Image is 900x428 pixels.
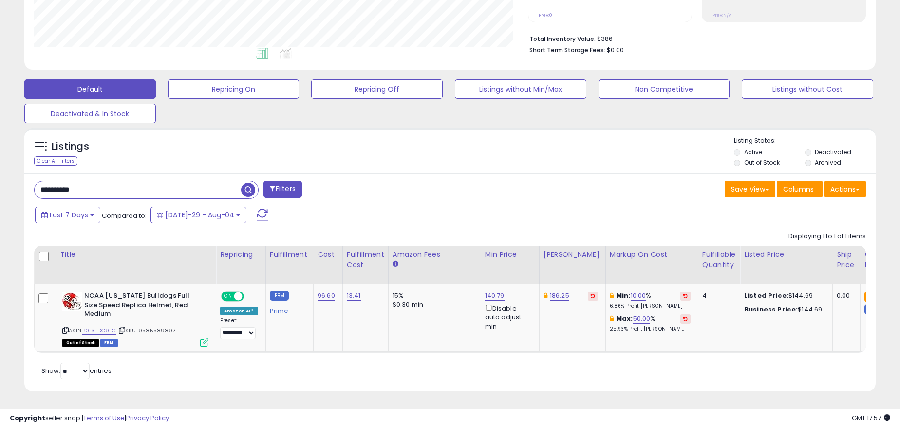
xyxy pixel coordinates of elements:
[616,314,633,323] b: Max:
[607,45,624,55] span: $0.00
[725,181,775,197] button: Save View
[270,250,309,260] div: Fulfillment
[60,250,212,260] div: Title
[631,291,646,301] a: 10.00
[52,140,89,154] h5: Listings
[243,292,258,301] span: OFF
[788,232,866,241] div: Displaying 1 to 1 of 1 items
[616,291,631,300] b: Min:
[34,156,77,166] div: Clear All Filters
[529,35,596,43] b: Total Inventory Value:
[815,158,841,167] label: Archived
[62,339,99,347] span: All listings that are currently out of stock and unavailable for purchase on Amazon
[837,292,853,300] div: 0.00
[744,291,788,300] b: Listed Price:
[744,158,780,167] label: Out of Stock
[599,79,730,99] button: Non Competitive
[744,148,762,156] label: Active
[455,79,586,99] button: Listings without Min/Max
[837,250,856,270] div: Ship Price
[150,207,246,223] button: [DATE]-29 - Aug-04
[347,250,384,270] div: Fulfillment Cost
[744,250,828,260] div: Listed Price
[100,339,118,347] span: FBM
[610,314,691,332] div: %
[10,413,45,423] strong: Copyright
[610,326,691,332] p: 25.93% Profit [PERSON_NAME]
[485,250,535,260] div: Min Price
[263,181,301,198] button: Filters
[84,292,203,321] b: NCAA [US_STATE] Bulldogs Full Size Speed Replica Helmet, Red, Medium
[222,292,234,301] span: ON
[744,305,798,314] b: Business Price:
[117,327,176,334] span: | SKU: 9585589897
[24,104,156,123] button: Deactivated & In Stock
[270,291,289,301] small: FBM
[529,32,859,44] li: $386
[864,304,883,314] small: FBM
[550,291,569,301] a: 186.25
[744,292,825,300] div: $144.69
[852,413,890,423] span: 2025-08-12 17:57 GMT
[347,291,361,301] a: 13.41
[393,250,477,260] div: Amazon Fees
[220,307,258,315] div: Amazon AI *
[605,246,698,284] th: The percentage added to the cost of goods (COGS) that forms the calculator for Min & Max prices.
[610,292,691,310] div: %
[220,250,262,260] div: Repricing
[393,260,398,269] small: Amazon Fees.
[702,250,736,270] div: Fulfillable Quantity
[318,250,338,260] div: Cost
[712,12,731,18] small: Prev: N/A
[815,148,851,156] label: Deactivated
[165,210,234,220] span: [DATE]-29 - Aug-04
[824,181,866,197] button: Actions
[393,300,473,309] div: $0.30 min
[539,12,552,18] small: Prev: 0
[41,366,112,375] span: Show: entries
[393,292,473,300] div: 15%
[610,250,694,260] div: Markup on Cost
[702,292,732,300] div: 4
[485,291,505,301] a: 140.79
[633,314,651,324] a: 50.00
[10,414,169,423] div: seller snap | |
[742,79,873,99] button: Listings without Cost
[50,210,88,220] span: Last 7 Days
[734,136,875,146] p: Listing States:
[62,292,82,311] img: 41Srgek+VeL._SL40_.jpg
[83,413,125,423] a: Terms of Use
[35,207,100,223] button: Last 7 Days
[318,291,335,301] a: 96.60
[783,184,814,194] span: Columns
[24,79,156,99] button: Default
[126,413,169,423] a: Privacy Policy
[62,292,208,346] div: ASIN:
[270,303,306,315] div: Prime
[610,303,691,310] p: 6.86% Profit [PERSON_NAME]
[102,211,147,220] span: Compared to:
[529,46,605,54] b: Short Term Storage Fees:
[485,303,532,331] div: Disable auto adjust min
[311,79,443,99] button: Repricing Off
[777,181,823,197] button: Columns
[864,292,882,302] small: FBA
[220,317,258,339] div: Preset:
[744,305,825,314] div: $144.69
[544,250,601,260] div: [PERSON_NAME]
[82,327,116,335] a: B013FDG9LC
[168,79,300,99] button: Repricing On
